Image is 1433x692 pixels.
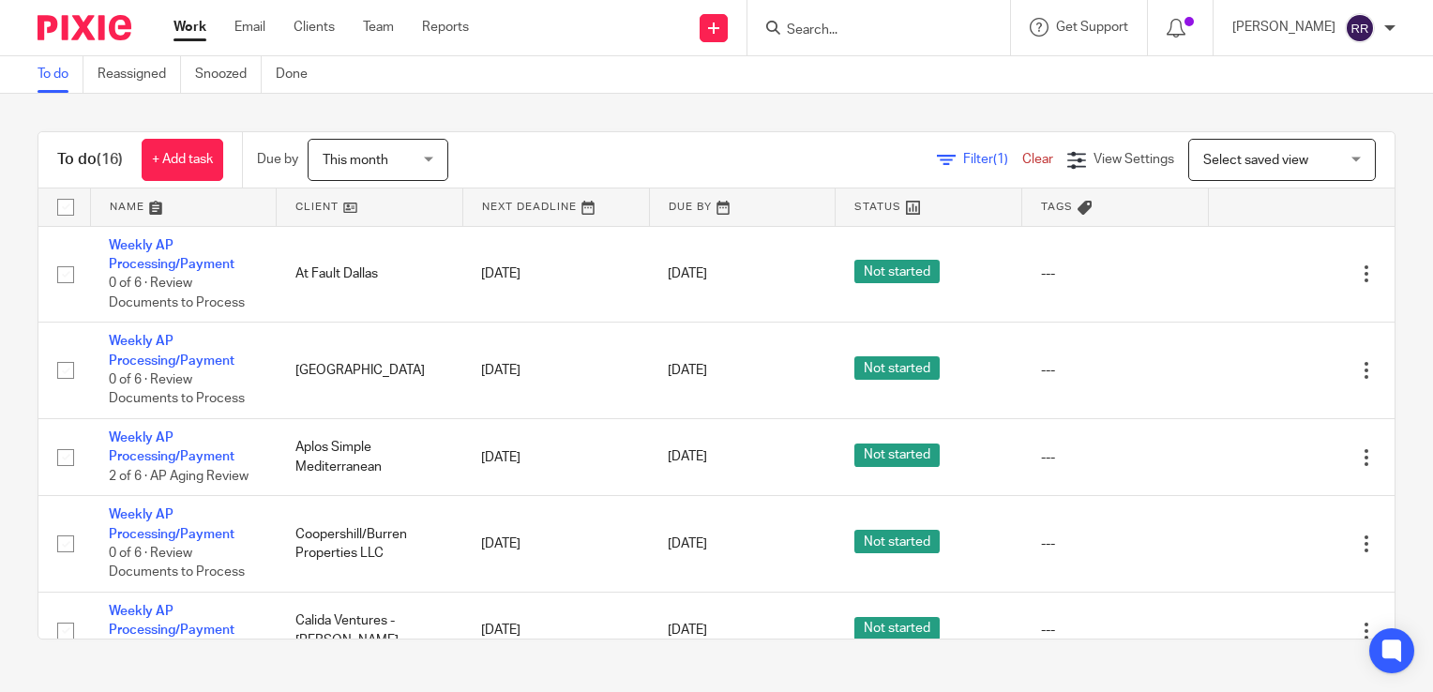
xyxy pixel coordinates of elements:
a: Snoozed [195,56,262,93]
p: [PERSON_NAME] [1232,18,1335,37]
span: 0 of 6 · Review Documents to Process [109,373,245,406]
a: Weekly AP Processing/Payment [109,335,234,367]
td: At Fault Dallas [277,226,463,323]
div: --- [1041,264,1190,283]
span: Not started [854,356,940,380]
span: View Settings [1094,153,1174,166]
a: Weekly AP Processing/Payment [109,508,234,540]
td: Coopershill/Burren Properties LLC [277,496,463,593]
span: Select saved view [1203,154,1308,167]
td: Aplos Simple Mediterranean [277,419,463,496]
div: --- [1041,534,1190,553]
a: Work [173,18,206,37]
a: Clients [294,18,335,37]
td: [GEOGRAPHIC_DATA] [277,323,463,419]
a: Weekly AP Processing/Payment [109,239,234,271]
input: Search [785,23,954,39]
div: --- [1041,361,1190,380]
div: --- [1041,448,1190,467]
a: Clear [1022,153,1053,166]
a: Team [363,18,394,37]
span: 0 of 6 · Review Documents to Process [109,547,245,579]
span: Not started [854,617,940,640]
td: Calida Ventures - [PERSON_NAME] [277,593,463,669]
span: [DATE] [668,451,707,464]
img: svg%3E [1345,13,1375,43]
a: Email [234,18,265,37]
a: Reports [422,18,469,37]
a: To do [38,56,83,93]
img: Pixie [38,15,131,40]
span: Filter [963,153,1022,166]
td: [DATE] [462,226,649,323]
span: 2 of 6 · AP Aging Review [109,470,249,483]
span: 0 of 6 · Review Documents to Process [109,277,245,309]
span: [DATE] [668,267,707,280]
h1: To do [57,150,123,170]
td: [DATE] [462,323,649,419]
span: Not started [854,260,940,283]
span: Not started [854,530,940,553]
span: (16) [97,152,123,167]
span: Not started [854,444,940,467]
td: [DATE] [462,419,649,496]
a: Done [276,56,322,93]
span: (1) [993,153,1008,166]
span: [DATE] [668,364,707,377]
td: [DATE] [462,496,649,593]
td: [DATE] [462,593,649,669]
a: Reassigned [98,56,181,93]
span: This month [323,154,388,167]
div: --- [1041,621,1190,639]
p: Due by [257,150,298,169]
span: Get Support [1056,21,1128,34]
a: Weekly AP Processing/Payment [109,605,234,637]
a: Weekly AP Processing/Payment [109,431,234,463]
a: + Add task [142,139,223,181]
span: Tags [1041,202,1073,212]
span: [DATE] [668,624,707,638]
span: [DATE] [668,537,707,550]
